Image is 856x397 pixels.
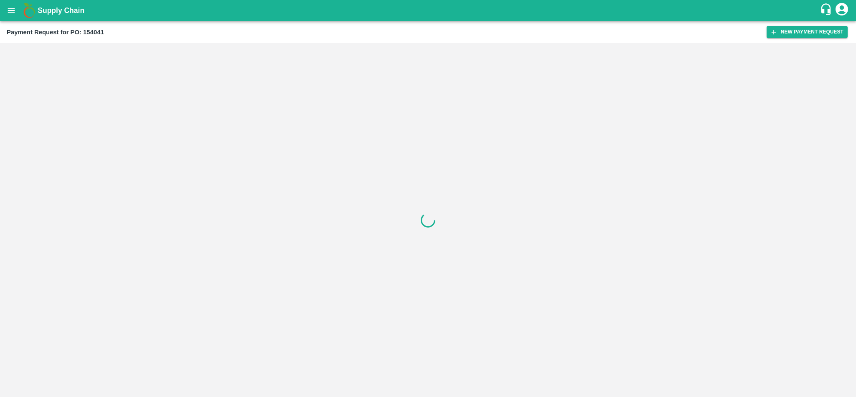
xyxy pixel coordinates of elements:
img: logo [21,2,38,19]
div: account of current user [834,2,849,19]
b: Supply Chain [38,6,84,15]
a: Supply Chain [38,5,820,16]
button: New Payment Request [767,26,848,38]
button: open drawer [2,1,21,20]
b: Payment Request for PO: 154041 [7,29,104,36]
div: customer-support [820,3,834,18]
